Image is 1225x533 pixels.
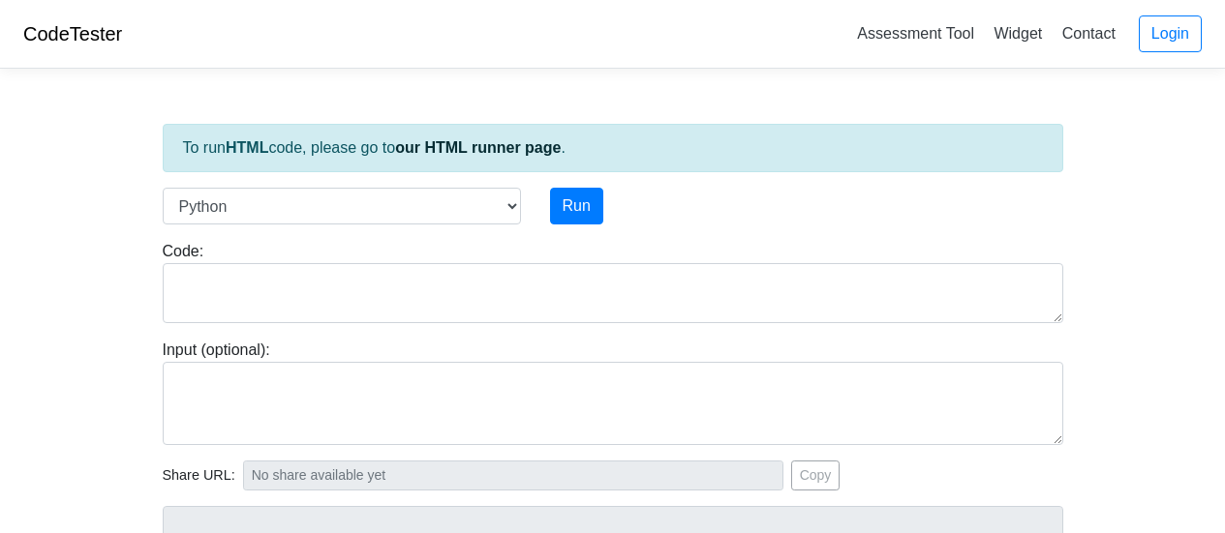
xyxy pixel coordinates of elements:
[791,460,841,490] button: Copy
[226,139,268,156] strong: HTML
[1139,15,1202,52] a: Login
[148,339,1078,445] div: Input (optional):
[986,17,1050,49] a: Widget
[395,139,561,156] a: our HTML runner page
[148,240,1078,323] div: Code:
[23,23,122,44] a: CodeTester
[849,17,982,49] a: Assessment Tool
[550,188,603,224] button: Run
[163,465,235,487] span: Share URL:
[1055,17,1123,49] a: Contact
[163,124,1063,172] div: To run code, please go to .
[243,460,783,490] input: No share available yet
